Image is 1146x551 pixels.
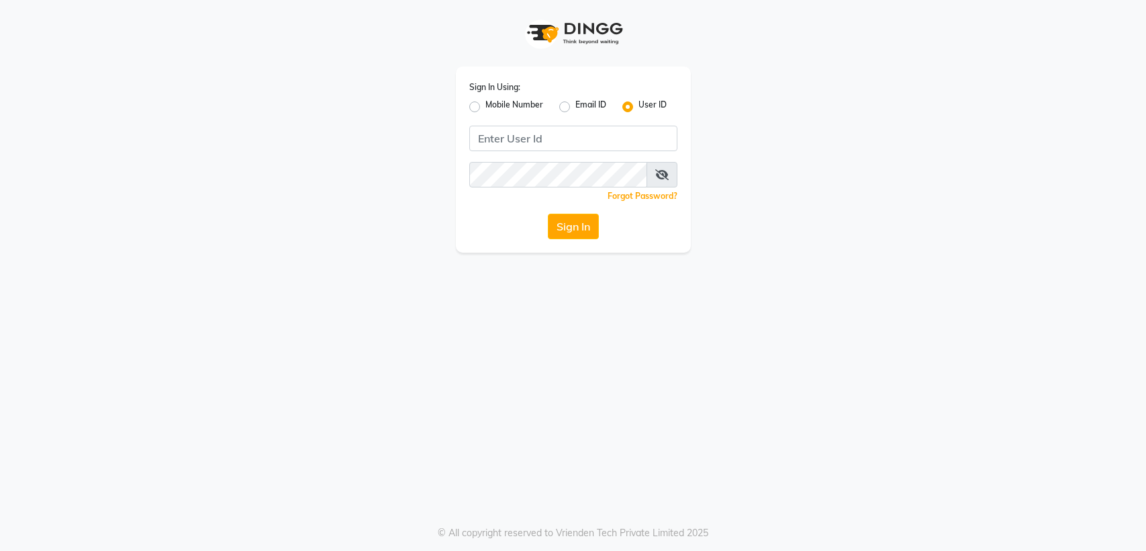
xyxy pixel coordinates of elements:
[469,81,520,93] label: Sign In Using:
[608,191,677,201] a: Forgot Password?
[469,126,677,151] input: Username
[469,162,647,187] input: Username
[485,99,543,115] label: Mobile Number
[548,214,599,239] button: Sign In
[575,99,606,115] label: Email ID
[520,13,627,53] img: logo1.svg
[638,99,667,115] label: User ID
